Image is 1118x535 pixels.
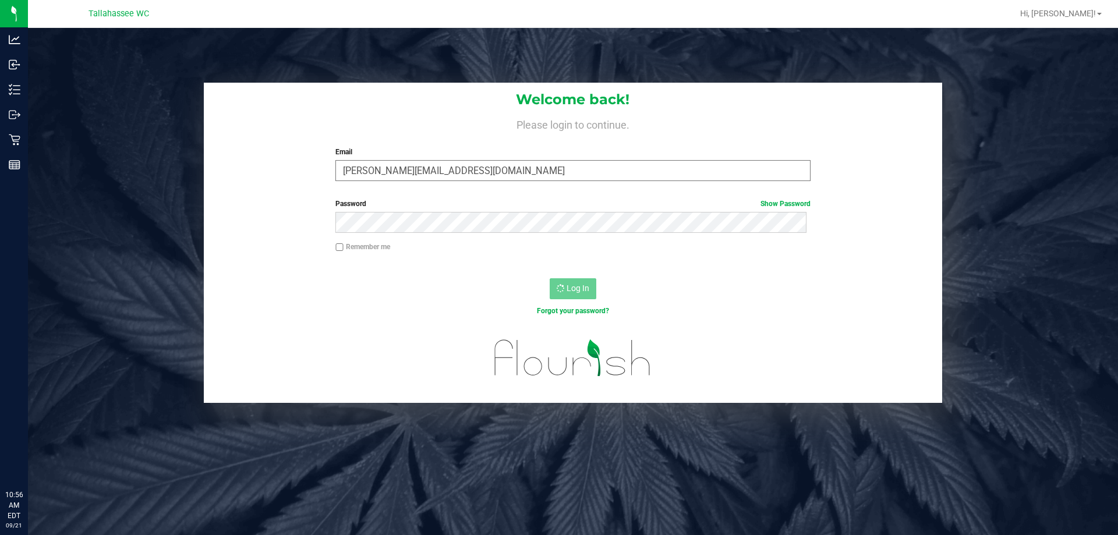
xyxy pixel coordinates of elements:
[9,134,20,146] inline-svg: Retail
[335,147,810,157] label: Email
[567,284,589,293] span: Log In
[335,200,366,208] span: Password
[760,200,811,208] a: Show Password
[9,159,20,171] inline-svg: Reports
[9,109,20,121] inline-svg: Outbound
[550,278,596,299] button: Log In
[1020,9,1096,18] span: Hi, [PERSON_NAME]!
[9,59,20,70] inline-svg: Inbound
[204,92,942,107] h1: Welcome back!
[5,490,23,521] p: 10:56 AM EDT
[89,9,149,19] span: Tallahassee WC
[204,116,942,130] h4: Please login to continue.
[9,84,20,95] inline-svg: Inventory
[335,243,344,251] input: Remember me
[537,307,609,315] a: Forgot your password?
[480,328,665,388] img: flourish_logo.svg
[5,521,23,530] p: 09/21
[335,242,390,252] label: Remember me
[9,34,20,45] inline-svg: Analytics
